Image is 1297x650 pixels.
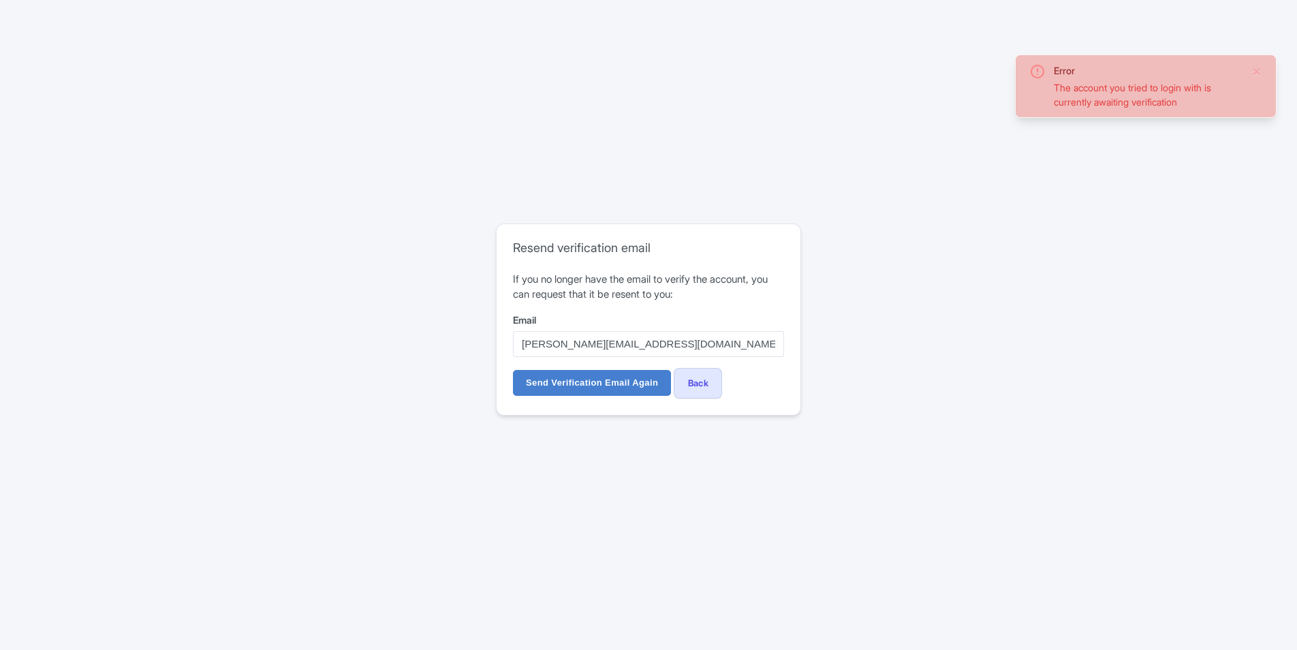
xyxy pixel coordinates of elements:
[513,370,671,396] input: Send Verification Email Again
[513,272,784,303] p: If you no longer have the email to verify the account, you can request that it be resent to you:
[674,368,722,399] a: Back
[1054,63,1240,78] div: Error
[1054,80,1240,109] div: The account you tried to login with is currently awaiting verification
[513,241,784,256] h2: Resend verification email
[513,313,784,327] label: Email
[513,331,784,357] input: username@example.com
[1251,63,1262,80] button: Close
